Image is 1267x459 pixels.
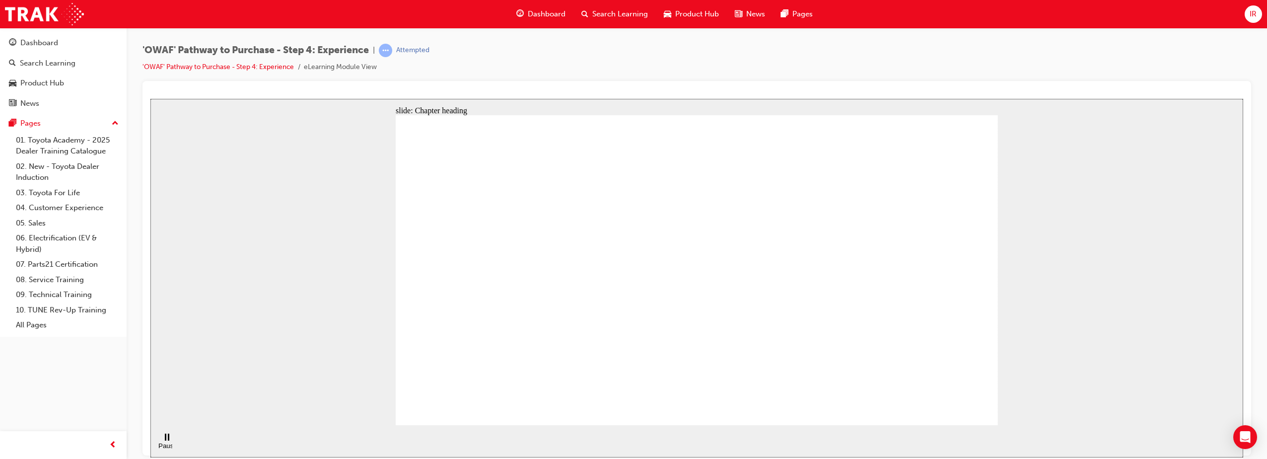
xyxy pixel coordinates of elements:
span: guage-icon [9,39,16,48]
span: prev-icon [109,439,117,452]
span: guage-icon [516,8,524,20]
span: news-icon [735,8,742,20]
span: pages-icon [781,8,788,20]
a: 'OWAF' Pathway to Purchase - Step 4: Experience [142,63,294,71]
a: guage-iconDashboard [508,4,573,24]
span: learningRecordVerb_ATTEMPT-icon [379,44,392,57]
span: | [373,45,375,56]
span: Dashboard [528,8,565,20]
div: Search Learning [20,58,75,69]
div: Open Intercom Messenger [1233,425,1257,449]
a: 09. Technical Training [12,287,123,303]
button: Pause (Ctrl+Alt+P) [5,334,22,351]
a: pages-iconPages [773,4,821,24]
a: 07. Parts21 Certification [12,257,123,272]
span: Product Hub [675,8,719,20]
a: News [4,94,123,113]
span: search-icon [581,8,588,20]
span: search-icon [9,59,16,68]
span: car-icon [9,79,16,88]
div: Pause (Ctrl+Alt+P) [8,343,25,358]
a: search-iconSearch Learning [573,4,656,24]
button: DashboardSearch LearningProduct HubNews [4,32,123,114]
button: Pages [4,114,123,133]
span: IR [1250,8,1257,20]
span: Pages [792,8,813,20]
a: 03. Toyota For Life [12,185,123,201]
span: News [746,8,765,20]
div: playback controls [5,326,22,359]
span: news-icon [9,99,16,108]
a: news-iconNews [727,4,773,24]
a: Dashboard [4,34,123,52]
img: Trak [5,3,84,25]
li: eLearning Module View [304,62,377,73]
span: Search Learning [592,8,648,20]
a: Search Learning [4,54,123,73]
a: 10. TUNE Rev-Up Training [12,303,123,318]
div: News [20,98,39,109]
a: 01. Toyota Academy - 2025 Dealer Training Catalogue [12,133,123,159]
a: 06. Electrification (EV & Hybrid) [12,230,123,257]
a: All Pages [12,317,123,333]
button: IR [1245,5,1262,23]
div: Product Hub [20,77,64,89]
span: up-icon [112,117,119,130]
span: 'OWAF' Pathway to Purchase - Step 4: Experience [142,45,369,56]
a: 08. Service Training [12,272,123,288]
div: Dashboard [20,37,58,49]
a: 02. New - Toyota Dealer Induction [12,159,123,185]
span: car-icon [664,8,671,20]
a: Product Hub [4,74,123,92]
a: 05. Sales [12,216,123,231]
div: Pages [20,118,41,129]
a: car-iconProduct Hub [656,4,727,24]
span: pages-icon [9,119,16,128]
a: 04. Customer Experience [12,200,123,216]
div: Attempted [396,46,429,55]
